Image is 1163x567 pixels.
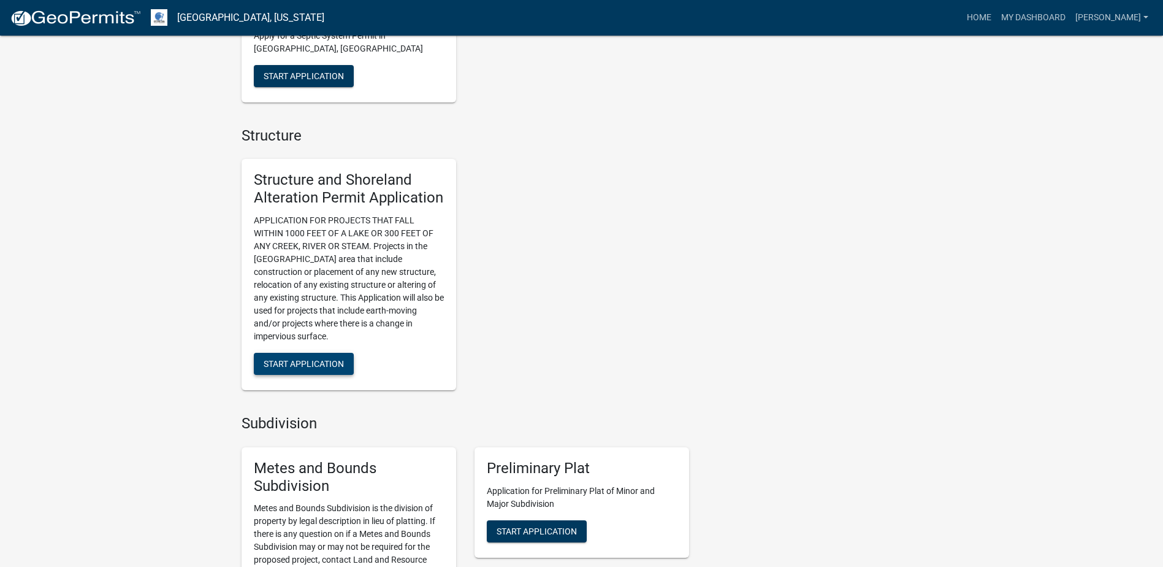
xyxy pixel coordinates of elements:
span: Start Application [264,359,344,369]
h5: Metes and Bounds Subdivision [254,460,444,495]
img: Otter Tail County, Minnesota [151,9,167,26]
p: Apply for a Septic System Permit in [GEOGRAPHIC_DATA], [GEOGRAPHIC_DATA] [254,29,444,55]
button: Start Application [254,65,354,87]
a: My Dashboard [996,6,1070,29]
p: APPLICATION FOR PROJECTS THAT FALL WITHIN 1000 FEET OF A LAKE OR 300 FEET OF ANY CREEK, RIVER OR ... [254,214,444,343]
h4: Subdivision [242,415,689,433]
button: Start Application [487,520,587,542]
button: Start Application [254,353,354,375]
a: [PERSON_NAME] [1070,6,1153,29]
h5: Structure and Shoreland Alteration Permit Application [254,171,444,207]
p: Application for Preliminary Plat of Minor and Major Subdivision [487,485,677,511]
span: Start Application [264,71,344,80]
h4: Structure [242,127,689,145]
a: Home [962,6,996,29]
span: Start Application [497,526,577,536]
h5: Preliminary Plat [487,460,677,477]
a: [GEOGRAPHIC_DATA], [US_STATE] [177,7,324,28]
